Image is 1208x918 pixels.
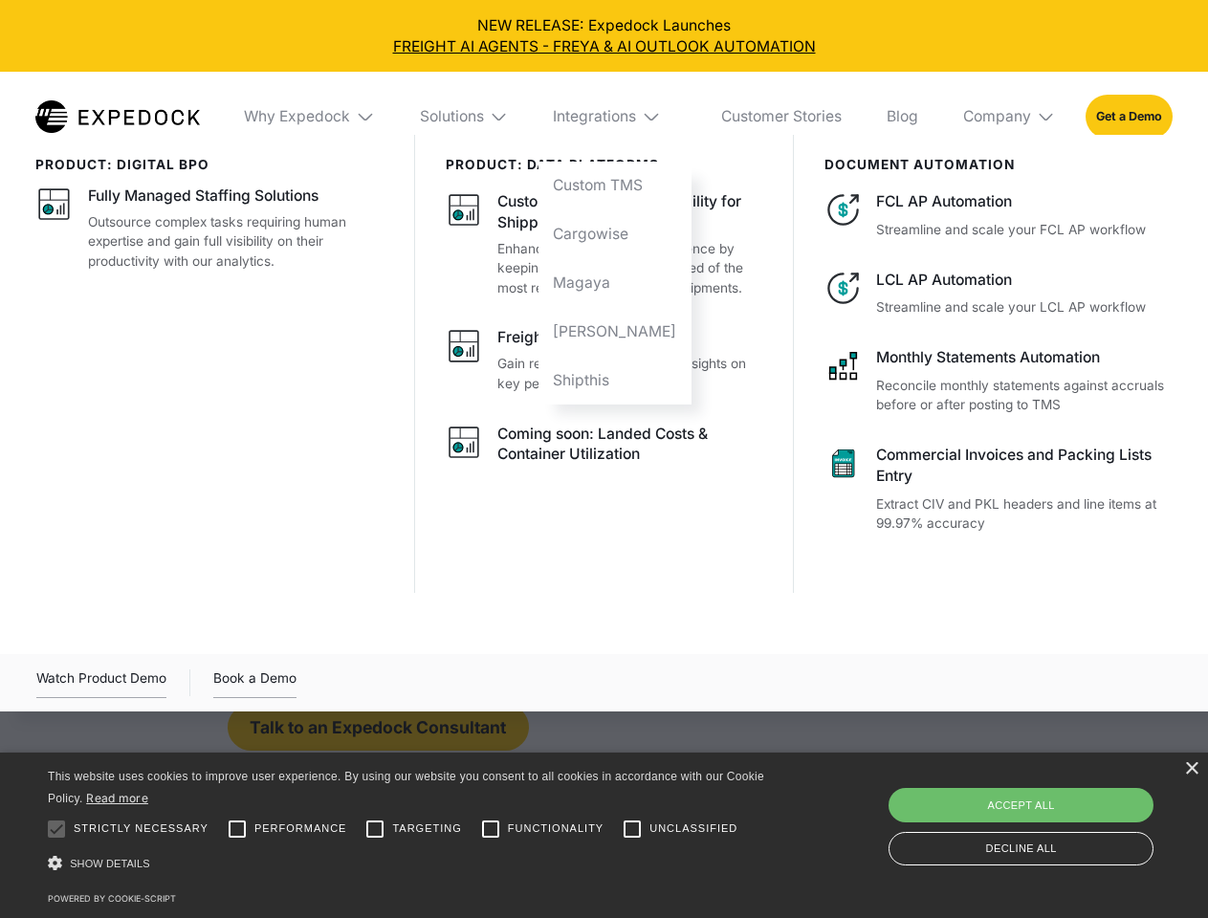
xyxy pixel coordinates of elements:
div: Integrations [553,107,636,126]
a: Fully Managed Staffing SolutionsOutsource complex tasks requiring human expertise and gain full v... [35,186,384,271]
div: Show details [48,851,771,877]
span: Performance [254,820,347,837]
p: Streamline and scale your LCL AP workflow [876,297,1172,317]
a: open lightbox [36,667,166,698]
a: Custom TMS [538,162,692,210]
a: Powered by cookie-script [48,893,176,904]
p: Extract CIV and PKL headers and line items at 99.97% accuracy [876,494,1172,534]
div: document automation [824,157,1173,172]
a: Cargowise [538,210,692,259]
nav: Integrations [538,162,692,404]
div: Fully Managed Staffing Solutions [88,186,318,207]
a: FCL AP AutomationStreamline and scale your FCL AP workflow [824,191,1173,239]
span: Show details [70,858,150,869]
div: Coming soon: Landed Costs & Container Utilization [497,424,763,466]
div: Company [948,72,1070,162]
div: FCL AP Automation [876,191,1172,212]
a: Read more [86,791,148,805]
div: Solutions [405,72,523,162]
a: FREIGHT AI AGENTS - FREYA & AI OUTLOOK AUTOMATION [15,36,1194,57]
div: Company [963,107,1031,126]
p: Streamline and scale your FCL AP workflow [876,220,1172,240]
a: Freight BIGain real-time and actionable insights on key performance indicators [446,327,764,393]
a: LCL AP AutomationStreamline and scale your LCL AP workflow [824,270,1173,317]
a: Monthly Statements AutomationReconcile monthly statements against accruals before or after postin... [824,347,1173,415]
div: product: digital bpo [35,157,384,172]
div: Integrations [538,72,692,162]
div: Why Expedock [244,107,350,126]
div: Why Expedock [230,72,390,162]
p: Reconcile monthly statements against accruals before or after posting to TMS [876,376,1172,415]
div: Commercial Invoices and Packing Lists Entry [876,445,1172,487]
iframe: Chat Widget [890,711,1208,918]
div: LCL AP Automation [876,270,1172,291]
div: Customer Experience: Visibility for Shippers [497,191,763,233]
p: Outsource complex tasks requiring human expertise and gain full visibility on their productivity ... [88,212,384,272]
a: Shipthis [538,356,692,404]
a: Coming soon: Landed Costs & Container Utilization [446,424,764,471]
div: PRODUCT: data platforms [446,157,764,172]
div: Monthly Statements Automation [876,347,1172,368]
a: Customer Stories [706,72,856,162]
span: Unclassified [649,820,737,837]
a: [PERSON_NAME] [538,307,692,356]
span: Strictly necessary [74,820,209,837]
p: Gain real-time and actionable insights on key performance indicators [497,354,763,393]
a: Magaya [538,258,692,307]
a: Book a Demo [213,667,297,698]
div: Watch Product Demo [36,667,166,698]
a: Customer Experience: Visibility for ShippersEnhance your customer experience by keeping your cust... [446,191,764,297]
a: Commercial Invoices and Packing Lists EntryExtract CIV and PKL headers and line items at 99.97% a... [824,445,1173,534]
span: Functionality [508,820,604,837]
a: Get a Demo [1086,95,1173,138]
span: This website uses cookies to improve user experience. By using our website you consent to all coo... [48,770,764,805]
a: Blog [871,72,933,162]
div: NEW RELEASE: Expedock Launches [15,15,1194,57]
div: Solutions [420,107,484,126]
p: Enhance your customer experience by keeping your customers informed of the most recent changes to... [497,239,763,298]
div: Freight BI [497,327,564,348]
span: Targeting [392,820,461,837]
